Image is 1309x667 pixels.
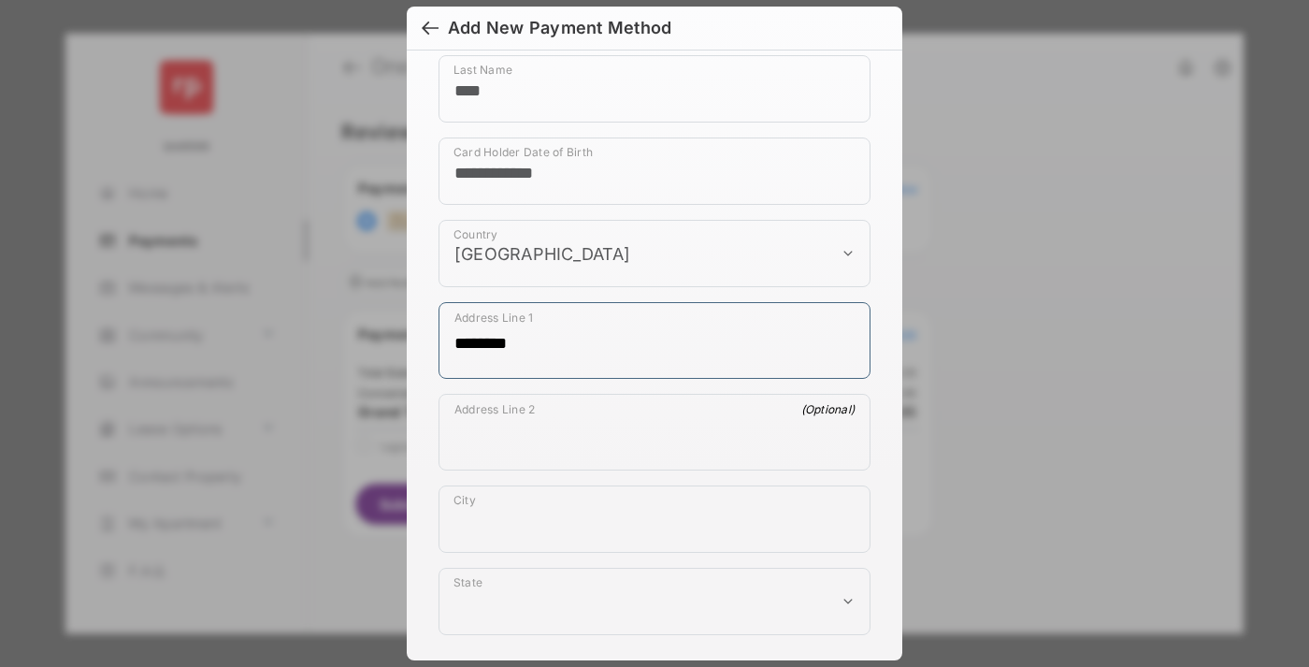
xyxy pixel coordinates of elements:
[439,568,870,635] div: payment_method_screening[postal_addresses][administrativeArea]
[439,394,870,471] div: payment_method_screening[postal_addresses][addressLine2]
[439,302,870,379] div: payment_method_screening[postal_addresses][addressLine1]
[439,486,870,553] div: payment_method_screening[postal_addresses][locality]
[448,18,671,38] div: Add New Payment Method
[439,220,870,287] div: payment_method_screening[postal_addresses][country]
